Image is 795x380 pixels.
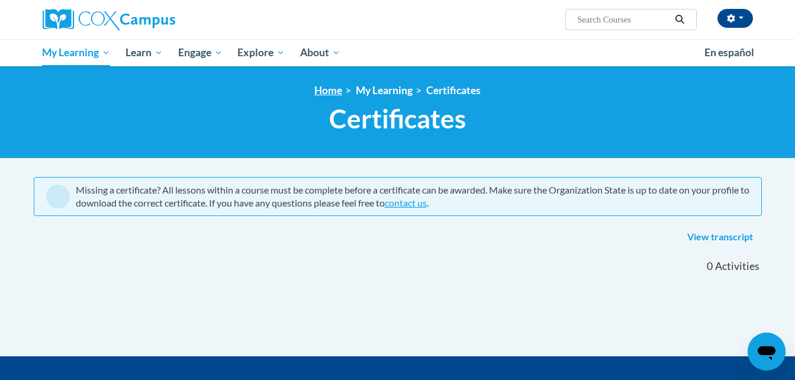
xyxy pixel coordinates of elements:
[42,46,110,60] span: My Learning
[678,228,762,247] a: View transcript
[715,260,759,273] span: Activities
[230,39,292,66] a: Explore
[170,39,230,66] a: Engage
[178,46,223,60] span: Engage
[314,84,342,96] a: Home
[704,46,754,59] span: En español
[292,39,348,66] a: About
[237,46,285,60] span: Explore
[356,84,413,96] a: My Learning
[426,84,481,96] a: Certificates
[25,39,771,66] div: Main menu
[671,12,688,27] button: Search
[125,46,163,60] span: Learn
[76,183,749,210] div: Missing a certificate? All lessons within a course must be complete before a certificate can be a...
[43,9,175,30] img: Cox Campus
[717,9,753,28] button: Account Settings
[35,39,118,66] a: My Learning
[118,39,170,66] a: Learn
[748,333,786,371] iframe: Button to launch messaging window
[329,103,466,134] span: Certificates
[385,197,427,208] a: contact us
[300,46,340,60] span: About
[576,12,671,27] input: Search Courses
[43,9,268,30] a: Cox Campus
[707,260,713,273] span: 0
[697,40,762,65] a: En español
